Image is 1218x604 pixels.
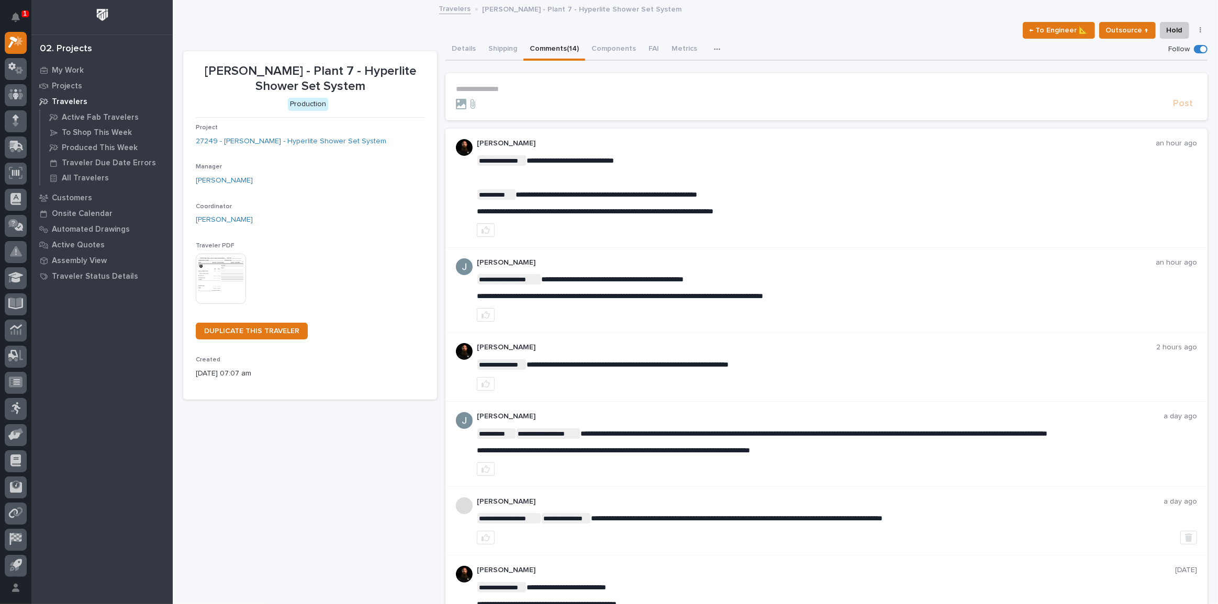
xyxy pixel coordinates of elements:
[62,143,138,153] p: Produced This Week
[23,10,27,17] p: 1
[196,203,232,210] span: Coordinator
[456,412,473,429] img: ACg8ocIJHU6JEmo4GV-3KL6HuSvSpWhSGqG5DdxF6tKpN6m2=s96-c
[31,62,173,78] a: My Work
[477,308,495,322] button: like this post
[204,327,299,335] span: DUPLICATE THIS TRAVELER
[62,174,109,183] p: All Travelers
[477,462,495,476] button: like this post
[1160,22,1189,39] button: Hold
[482,39,523,61] button: Shipping
[1164,412,1197,421] p: a day ago
[439,2,471,14] a: Travelers
[642,39,665,61] button: FAI
[31,78,173,94] a: Projects
[1106,24,1149,37] span: Outsource ↑
[52,66,84,75] p: My Work
[1156,139,1197,148] p: an hour ago
[477,343,1156,352] p: [PERSON_NAME]
[52,97,87,107] p: Travelers
[196,243,234,249] span: Traveler PDF
[456,566,473,583] img: zmKUmRVDQjmBLfnAs97p
[52,272,138,281] p: Traveler Status Details
[52,209,113,219] p: Onsite Calendar
[477,497,1164,506] p: [PERSON_NAME]
[62,113,139,122] p: Active Fab Travelers
[5,6,27,28] button: Notifications
[31,94,173,109] a: Travelers
[93,5,112,25] img: Workspace Logo
[456,258,473,275] img: ACg8ocIJHU6JEmo4GV-3KL6HuSvSpWhSGqG5DdxF6tKpN6m2=s96-c
[1023,22,1095,39] button: ← To Engineer 📐
[52,241,105,250] p: Active Quotes
[288,98,328,111] div: Production
[483,3,682,14] p: [PERSON_NAME] - Plant 7 - Hyperlite Shower Set System
[1168,45,1190,54] p: Follow
[196,175,253,186] a: [PERSON_NAME]
[52,256,107,266] p: Assembly View
[477,377,495,391] button: like this post
[665,39,703,61] button: Metrics
[40,170,173,185] a: All Travelers
[477,223,495,237] button: like this post
[456,139,473,156] img: zmKUmRVDQjmBLfnAs97p
[31,206,173,221] a: Onsite Calendar
[1173,98,1193,110] span: Post
[477,531,495,544] button: like this post
[31,253,173,268] a: Assembly View
[456,343,473,360] img: zmKUmRVDQjmBLfnAs97p
[40,125,173,140] a: To Shop This Week
[196,357,220,363] span: Created
[196,323,308,339] a: DUPLICATE THIS TRAVELER
[40,43,92,55] div: 02. Projects
[52,82,82,91] p: Projects
[196,64,424,94] p: [PERSON_NAME] - Plant 7 - Hyperlite Shower Set System
[523,39,585,61] button: Comments (14)
[196,368,424,379] p: [DATE] 07:07 am
[1169,98,1197,110] button: Post
[31,268,173,284] a: Traveler Status Details
[62,158,156,168] p: Traveler Due Date Errors
[1156,343,1197,352] p: 2 hours ago
[40,110,173,124] a: Active Fab Travelers
[1164,497,1197,506] p: a day ago
[1099,22,1156,39] button: Outsource ↑
[196,164,222,170] span: Manager
[40,155,173,170] a: Traveler Due Date Errors
[31,221,173,237] a: Automated Drawings
[31,237,173,253] a: Active Quotes
[31,190,173,206] a: Customers
[1030,24,1088,37] span: ← To Engineer 📐
[62,128,132,138] p: To Shop This Week
[1175,566,1197,575] p: [DATE]
[196,214,253,225] a: [PERSON_NAME]
[585,39,642,61] button: Components
[477,139,1156,148] p: [PERSON_NAME]
[52,193,92,203] p: Customers
[196,136,386,147] a: 27249 - [PERSON_NAME] - Hyperlite Shower Set System
[477,566,1175,575] p: [PERSON_NAME]
[13,13,27,29] div: Notifications1
[445,39,482,61] button: Details
[477,412,1164,421] p: [PERSON_NAME]
[52,225,130,234] p: Automated Drawings
[196,124,218,131] span: Project
[1167,24,1182,37] span: Hold
[40,140,173,155] a: Produced This Week
[477,258,1156,267] p: [PERSON_NAME]
[1156,258,1197,267] p: an hour ago
[1180,531,1197,544] button: Delete post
